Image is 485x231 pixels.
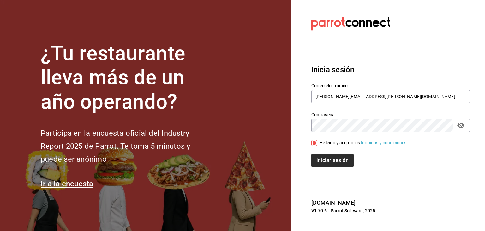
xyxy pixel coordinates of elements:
input: Ingresa tu correo electrónico [311,90,470,103]
h2: Participa en la encuesta oficial del Industry Report 2025 de Parrot. Te toma 5 minutos y puede se... [41,127,211,165]
h1: ¿Tu restaurante lleva más de un año operando? [41,41,211,114]
div: He leído y acepto los [320,140,408,146]
a: [DOMAIN_NAME] [311,199,356,206]
button: passwordField [455,120,466,131]
a: Ir a la encuesta [41,179,93,188]
a: Términos y condiciones. [360,140,408,145]
label: Correo electrónico [311,83,470,88]
button: Iniciar sesión [311,154,354,167]
h3: Inicia sesión [311,64,470,75]
p: V1.70.6 - Parrot Software, 2025. [311,208,470,214]
label: Contraseña [311,112,470,116]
